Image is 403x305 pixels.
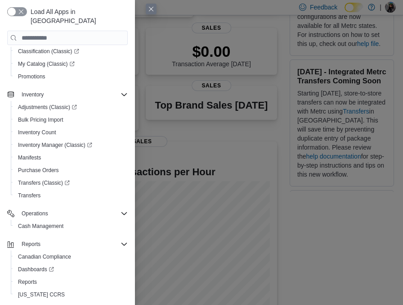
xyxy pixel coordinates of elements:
[18,141,92,149] span: Inventory Manager (Classic)
[18,223,63,230] span: Cash Management
[11,45,131,58] a: Classification (Classic)
[14,221,128,232] span: Cash Management
[14,127,128,138] span: Inventory Count
[11,114,131,126] button: Bulk Pricing Import
[18,239,128,250] span: Reports
[4,88,131,101] button: Inventory
[18,179,70,187] span: Transfers (Classic)
[18,253,71,260] span: Canadian Compliance
[11,189,131,202] button: Transfers
[11,263,131,276] a: Dashboards
[14,127,60,138] a: Inventory Count
[18,89,128,100] span: Inventory
[14,190,44,201] a: Transfers
[14,289,128,300] span: Washington CCRS
[14,178,128,188] span: Transfers (Classic)
[18,192,40,199] span: Transfers
[14,165,63,176] a: Purchase Orders
[14,152,128,163] span: Manifests
[22,210,48,217] span: Operations
[11,58,131,70] a: My Catalog (Classic)
[146,4,157,14] button: Close this dialog
[4,238,131,250] button: Reports
[11,164,131,177] button: Purchase Orders
[14,114,128,125] span: Bulk Pricing Import
[11,101,131,114] a: Adjustments (Classic)
[11,250,131,263] button: Canadian Compliance
[18,208,52,219] button: Operations
[18,208,128,219] span: Operations
[14,165,128,176] span: Purchase Orders
[18,291,65,298] span: [US_STATE] CCRS
[14,264,58,275] a: Dashboards
[18,89,47,100] button: Inventory
[14,178,73,188] a: Transfers (Classic)
[14,289,68,300] a: [US_STATE] CCRS
[14,114,67,125] a: Bulk Pricing Import
[14,46,83,57] a: Classification (Classic)
[14,190,128,201] span: Transfers
[14,71,128,82] span: Promotions
[18,48,79,55] span: Classification (Classic)
[14,277,40,287] a: Reports
[14,152,45,163] a: Manifests
[11,177,131,189] a: Transfers (Classic)
[11,151,131,164] button: Manifests
[14,264,128,275] span: Dashboards
[14,140,96,150] a: Inventory Manager (Classic)
[18,167,59,174] span: Purchase Orders
[14,59,128,69] span: My Catalog (Classic)
[14,59,78,69] a: My Catalog (Classic)
[11,288,131,301] button: [US_STATE] CCRS
[18,154,41,161] span: Manifests
[11,220,131,232] button: Cash Management
[14,46,128,57] span: Classification (Classic)
[18,60,75,68] span: My Catalog (Classic)
[4,207,131,220] button: Operations
[18,239,44,250] button: Reports
[18,129,56,136] span: Inventory Count
[18,278,37,286] span: Reports
[14,277,128,287] span: Reports
[11,70,131,83] button: Promotions
[14,102,81,113] a: Adjustments (Classic)
[14,251,128,262] span: Canadian Compliance
[14,71,49,82] a: Promotions
[14,140,128,150] span: Inventory Manager (Classic)
[11,276,131,288] button: Reports
[18,73,45,80] span: Promotions
[18,116,63,123] span: Bulk Pricing Import
[18,266,54,273] span: Dashboards
[14,102,128,113] span: Adjustments (Classic)
[11,126,131,139] button: Inventory Count
[14,251,75,262] a: Canadian Compliance
[14,221,67,232] a: Cash Management
[27,7,128,25] span: Load All Apps in [GEOGRAPHIC_DATA]
[11,139,131,151] a: Inventory Manager (Classic)
[22,91,44,98] span: Inventory
[22,241,40,248] span: Reports
[18,104,77,111] span: Adjustments (Classic)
